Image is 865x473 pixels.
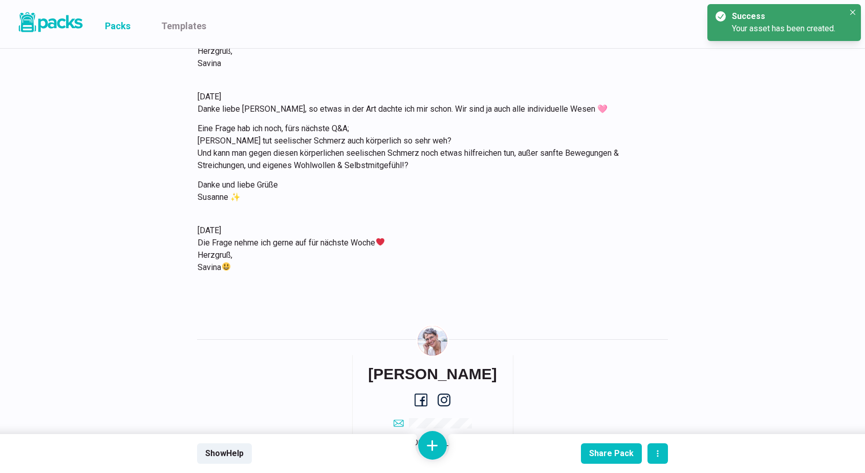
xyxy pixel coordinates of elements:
[198,45,655,70] p: Herzgruß, Savina
[581,443,642,464] button: Share Pack
[198,224,655,274] p: [DATE] Die Frage nehme ich gerne auf für nächste Woche Herzgruß, Savina
[418,326,447,356] img: Savina Tilmann
[15,10,84,34] img: Packs logo
[847,6,859,18] button: Close
[198,122,655,172] p: Eine Frage hab ich noch, fürs nächste Q&A; [PERSON_NAME] tut seelischer Schmerz auch körperlich s...
[198,179,655,203] p: Danke und liebe Grüße Susanne ✨
[732,23,845,35] div: Your asset has been created.
[415,394,427,406] a: facebook
[589,448,634,458] div: Share Pack
[197,443,252,464] button: ShowHelp
[222,262,230,271] img: 😃
[198,91,655,115] p: [DATE] Danke liebe [PERSON_NAME], so etwas in der Art dachte ich mir schon. Wir sind ja auch alle...
[15,10,84,38] a: Packs logo
[376,238,384,246] img: ❤️
[438,394,450,406] a: instagram
[368,365,497,383] h6: [PERSON_NAME]
[394,417,472,429] a: email
[647,443,668,464] button: actions
[732,10,840,23] div: Success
